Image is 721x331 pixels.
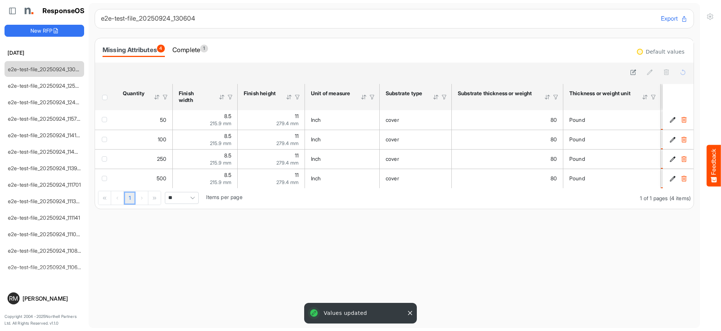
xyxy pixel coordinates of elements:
[452,130,563,149] td: 80 is template cell Column Header httpsnorthellcomontologiesmapping-rulesmaterialhasmaterialthick...
[294,94,301,100] div: Filter Icon
[200,45,208,52] span: 1
[148,191,161,205] div: Go to last page
[295,113,299,119] span: 11
[8,214,80,221] a: e2e-test-file_20250924_111141
[663,130,695,149] td: 984b3a13-103f-4134-b3ed-67ebff801350 is template cell Column Header
[386,90,423,97] div: Substrate type
[117,149,173,169] td: 250 is template cell Column Header httpsnorthellcomontologiesmapping-rulesorderhasquantity
[458,90,534,97] div: Substrate thickness or weight
[276,179,299,185] span: 279.4 mm
[452,169,563,188] td: 80 is template cell Column Header httpsnorthellcomontologiesmapping-rulesmaterialhasmaterialthick...
[663,169,695,188] td: 44b3f614-cff2-4e7b-955b-820e077ed8ee is template cell Column Header
[95,110,117,130] td: checkbox
[101,15,655,22] h6: e2e-test-file_20250924_130604
[680,116,688,124] button: Delete
[551,136,557,142] span: 80
[563,110,661,130] td: Pound is template cell Column Header httpsnorthellcomontologiesmapping-rulesmaterialhasmaterialth...
[8,99,85,105] a: e2e-test-file_20250924_124028
[551,175,557,181] span: 80
[98,191,111,205] div: Go to first page
[210,179,231,185] span: 215.9 mm
[295,172,299,178] span: 11
[569,90,632,97] div: Thickness or weight unit
[295,133,299,139] span: 11
[380,169,452,188] td: cover is template cell Column Header httpsnorthellcomontologiesmapping-rulesmaterialhassubstratem...
[661,14,688,24] button: Export
[227,94,234,100] div: Filter Icon
[569,175,585,181] span: Pound
[569,136,585,142] span: Pound
[551,156,557,162] span: 80
[173,130,238,149] td: 8.5 is template cell Column Header httpsnorthellcomontologiesmapping-rulesmeasurementhasfinishsiz...
[8,165,82,171] a: e2e-test-file_20250924_113916
[563,149,661,169] td: Pound is template cell Column Header httpsnorthellcomontologiesmapping-rulesmaterialhasmaterialth...
[111,191,124,205] div: Go to previous page
[552,94,559,100] div: Filter Icon
[124,192,136,205] a: Page 1 of 1 Pages
[8,198,82,204] a: e2e-test-file_20250924_111359
[165,192,199,204] span: Pagerdropdown
[160,117,166,123] span: 50
[569,117,585,123] span: Pound
[224,152,231,159] span: 8.5
[386,117,399,123] span: cover
[8,231,83,237] a: e2e-test-file_20250924_111033
[210,140,231,146] span: 215.9 mm
[95,169,117,188] td: checkbox
[311,156,321,162] span: Inch
[452,110,563,130] td: 80 is template cell Column Header httpsnorthellcomontologiesmapping-rulesmaterialhasmaterialthick...
[276,120,299,126] span: 279.4 mm
[117,169,173,188] td: 500 is template cell Column Header httpsnorthellcomontologiesmapping-rulesorderhasquantity
[380,149,452,169] td: cover is template cell Column Header httpsnorthellcomontologiesmapping-rulesmaterialhassubstratem...
[95,84,117,110] th: Header checkbox
[238,149,305,169] td: 11 is template cell Column Header httpsnorthellcomontologiesmapping-rulesmeasurementhasfinishsize...
[669,175,676,182] button: Edit
[157,156,166,162] span: 250
[669,136,676,143] button: Edit
[406,309,414,317] button: Close
[173,149,238,169] td: 8.5 is template cell Column Header httpsnorthellcomontologiesmapping-rulesmeasurementhasfinishsiz...
[95,130,117,149] td: checkbox
[8,247,84,254] a: e2e-test-file_20250924_110803
[210,120,231,126] span: 215.9 mm
[173,110,238,130] td: 8.5 is template cell Column Header httpsnorthellcomontologiesmapping-rulesmeasurementhasfinishsiz...
[244,90,276,97] div: Finish height
[5,49,84,57] h6: [DATE]
[158,136,166,142] span: 100
[238,169,305,188] td: 11 is template cell Column Header httpsnorthellcomontologiesmapping-rulesmeasurementhasfinishsize...
[311,136,321,142] span: Inch
[551,117,557,123] span: 80
[305,169,380,188] td: Inch is template cell Column Header httpsnorthellcomontologiesmapping-rulesmeasurementhasunitofme...
[8,132,83,138] a: e2e-test-file_20250924_114134
[669,155,676,163] button: Edit
[8,66,86,72] a: e2e-test-file_20250924_130604
[663,110,695,130] td: 6fef4cad-ab87-4c0a-b1fc-8aa79f2c99dd is template cell Column Header
[369,94,376,100] div: Filter Icon
[9,295,18,301] span: RM
[8,181,81,188] a: e2e-test-file_20250924_111701
[136,191,148,205] div: Go to next page
[276,160,299,166] span: 279.4 mm
[103,45,165,55] div: Missing Attributes
[305,110,380,130] td: Inch is template cell Column Header httpsnorthellcomontologiesmapping-rulesmeasurementhasunitofme...
[707,145,721,186] button: Feedback
[123,90,144,97] div: Quantity
[311,117,321,123] span: Inch
[157,175,166,181] span: 500
[210,160,231,166] span: 215.9 mm
[306,304,415,322] div: Values updated
[441,94,448,100] div: Filter Icon
[5,25,84,37] button: New RFP
[8,115,82,122] a: e2e-test-file_20250924_115731
[162,94,169,100] div: Filter Icon
[640,195,668,201] span: 1 of 1 pages
[386,175,399,181] span: cover
[663,149,695,169] td: 708b8191-bb84-492a-87e1-d7ab42bde261 is template cell Column Header
[305,149,380,169] td: Inch is template cell Column Header httpsnorthellcomontologiesmapping-rulesmeasurementhasunitofme...
[95,188,694,209] div: Pager Container
[172,45,208,55] div: Complete
[650,94,657,100] div: Filter Icon
[563,130,661,149] td: Pound is template cell Column Header httpsnorthellcomontologiesmapping-rulesmaterialhasmaterialth...
[452,149,563,169] td: 80 is template cell Column Header httpsnorthellcomontologiesmapping-rulesmaterialhasmaterialthick...
[224,172,231,178] span: 8.5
